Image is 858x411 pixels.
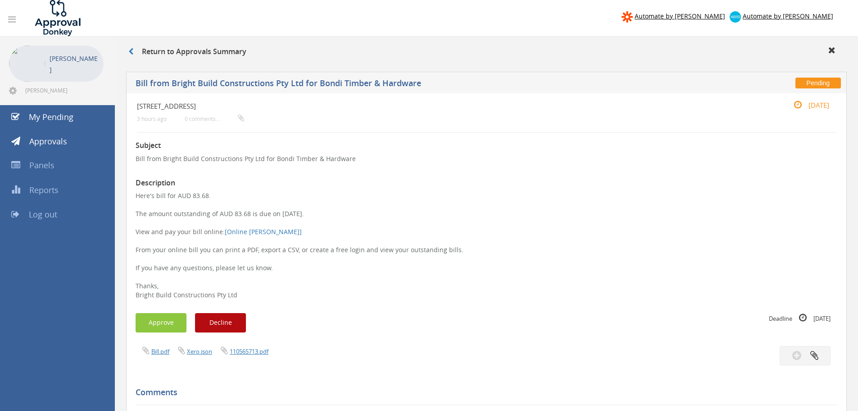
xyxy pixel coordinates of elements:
[730,11,741,23] img: xero-logo.png
[225,227,302,236] a: [Online [PERSON_NAME]]
[137,102,719,110] h4: [STREET_ADDRESS]
[195,313,246,332] button: Decline
[136,191,837,300] p: Here's bill for AUD 83.68. The amount outstanding of AUD 83.68 is due on [DATE]. View and pay you...
[25,87,102,94] span: [PERSON_NAME][EMAIL_ADDRESS][DOMAIN_NAME]
[769,313,831,323] small: Deadline [DATE]
[29,160,54,171] span: Panels
[151,347,169,356] a: Bill.pdf
[128,48,246,56] h3: Return to Approvals Summary
[185,115,244,122] small: 0 comments...
[635,12,725,20] span: Automate by [PERSON_NAME]
[136,313,186,332] button: Approve
[136,179,837,187] h3: Description
[230,347,268,356] a: 110565713.pdf
[29,185,59,195] span: Reports
[743,12,833,20] span: Automate by [PERSON_NAME]
[784,100,829,110] small: [DATE]
[136,388,831,397] h5: Comments
[136,154,837,163] p: Bill from Bright Build Constructions Pty Ltd for Bondi Timber & Hardware
[136,142,837,150] h3: Subject
[29,136,67,147] span: Approvals
[187,347,212,356] a: Xero.json
[50,53,99,75] p: [PERSON_NAME]
[29,111,73,122] span: My Pending
[622,11,633,23] img: zapier-logomark.png
[136,79,628,90] h5: Bill from Bright Build Constructions Pty Ltd for Bondi Timber & Hardware
[137,115,167,122] small: 3 hours ago
[29,209,57,220] span: Log out
[795,78,841,88] span: Pending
